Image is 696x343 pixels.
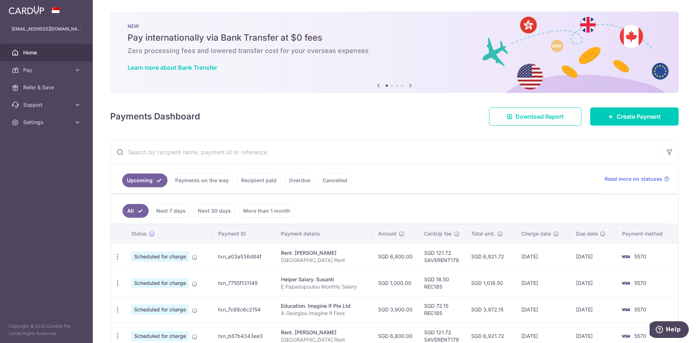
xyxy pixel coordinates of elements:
td: SGD 121.72 SAVERENT179 [418,243,465,270]
span: Settings [23,119,71,126]
p: A Georgiou Imagine If Fees [281,310,367,317]
a: All [123,204,149,218]
span: Support [23,101,71,109]
p: E Papadopoulou Monthly Salary [281,283,367,290]
p: NEW [128,23,661,29]
a: Next 30 days [193,204,236,218]
img: CardUp [9,6,44,15]
td: SGD 1,000.00 [372,270,418,296]
a: Overdue [284,173,315,187]
td: SGD 3,900.00 [372,296,418,323]
span: 5570 [634,253,646,260]
img: Bank Card [618,332,633,340]
td: txn_7755f131149 [212,270,275,296]
a: Create Payment [590,107,679,126]
div: Education. Imagine If Pte Ltd [281,302,367,310]
input: Search by recipient name, payment id or reference [111,140,661,164]
td: [DATE] [570,296,616,323]
span: Read more on statuses [605,175,662,183]
span: CardUp fee [424,230,452,237]
a: More than 1 month [239,204,295,218]
td: [DATE] [515,296,571,323]
a: Upcoming [122,173,167,187]
td: [DATE] [515,243,571,270]
a: Learn more about Bank Transfer [128,64,217,71]
a: Cancelled [318,173,352,187]
div: Rent. [PERSON_NAME] [281,249,367,257]
th: Payment method [616,224,678,243]
span: Refer & Save [23,84,71,91]
a: Recipient paid [236,173,281,187]
span: Create Payment [617,112,661,121]
span: Charge date [521,230,551,237]
td: [DATE] [515,270,571,296]
td: txn_7c68c6c2154 [212,296,275,323]
td: SGD 3,972.15 [465,296,515,323]
p: [EMAIL_ADDRESS][DOMAIN_NAME] [12,25,81,33]
div: Rent. [PERSON_NAME] [281,329,367,336]
a: Next 7 days [152,204,190,218]
div: Helper Salary. Susanti [281,276,367,283]
th: Payment ID [212,224,275,243]
a: Download Report [489,107,581,126]
td: txn_a03a536d84f [212,243,275,270]
img: Bank Card [618,305,633,314]
span: Home [23,49,71,56]
h6: Zero processing fees and lowered transfer cost for your overseas expenses [128,46,661,55]
th: Payment details [275,224,373,243]
a: Payments on the way [170,173,233,187]
td: SGD 1,018.50 [465,270,515,296]
span: Download Report [515,112,564,121]
span: 5570 [634,280,646,286]
td: SGD 18.50 REC185 [418,270,465,296]
td: SGD 6,921.72 [465,243,515,270]
span: 5570 [634,306,646,313]
span: Scheduled for charge [131,305,189,315]
span: Pay [23,66,71,74]
span: Scheduled for charge [131,278,189,288]
span: Scheduled for charge [131,331,189,341]
span: Scheduled for charge [131,252,189,262]
img: Bank transfer banner [110,12,679,93]
a: Read more on statuses [605,175,670,183]
span: Status [131,230,147,237]
span: Amount [378,230,397,237]
span: Due date [576,230,598,237]
td: [DATE] [570,243,616,270]
h5: Pay internationally via Bank Transfer at $0 fees [128,32,661,44]
td: [DATE] [570,270,616,296]
img: Bank Card [618,252,633,261]
span: 5570 [634,333,646,339]
td: SGD 6,800.00 [372,243,418,270]
td: SGD 72.15 REC185 [418,296,465,323]
img: Bank Card [618,279,633,287]
h4: Payments Dashboard [110,110,200,123]
iframe: Opens a widget where you can find more information [650,321,689,339]
span: Total amt. [471,230,495,237]
p: [GEOGRAPHIC_DATA] Rent [281,257,367,264]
